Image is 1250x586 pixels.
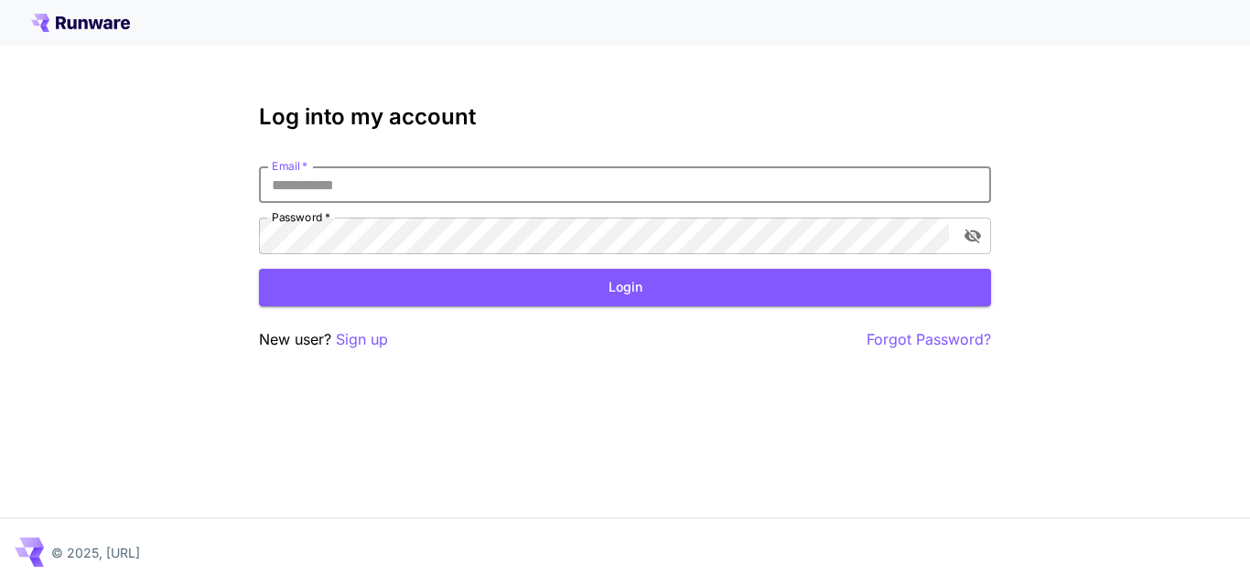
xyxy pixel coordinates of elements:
button: toggle password visibility [956,219,989,252]
h3: Log into my account [259,104,991,130]
button: Sign up [336,328,388,351]
label: Email [272,158,307,174]
button: Login [259,269,991,306]
button: Forgot Password? [867,328,991,351]
p: © 2025, [URL] [51,543,140,562]
p: New user? [259,328,388,351]
label: Password [272,209,330,225]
